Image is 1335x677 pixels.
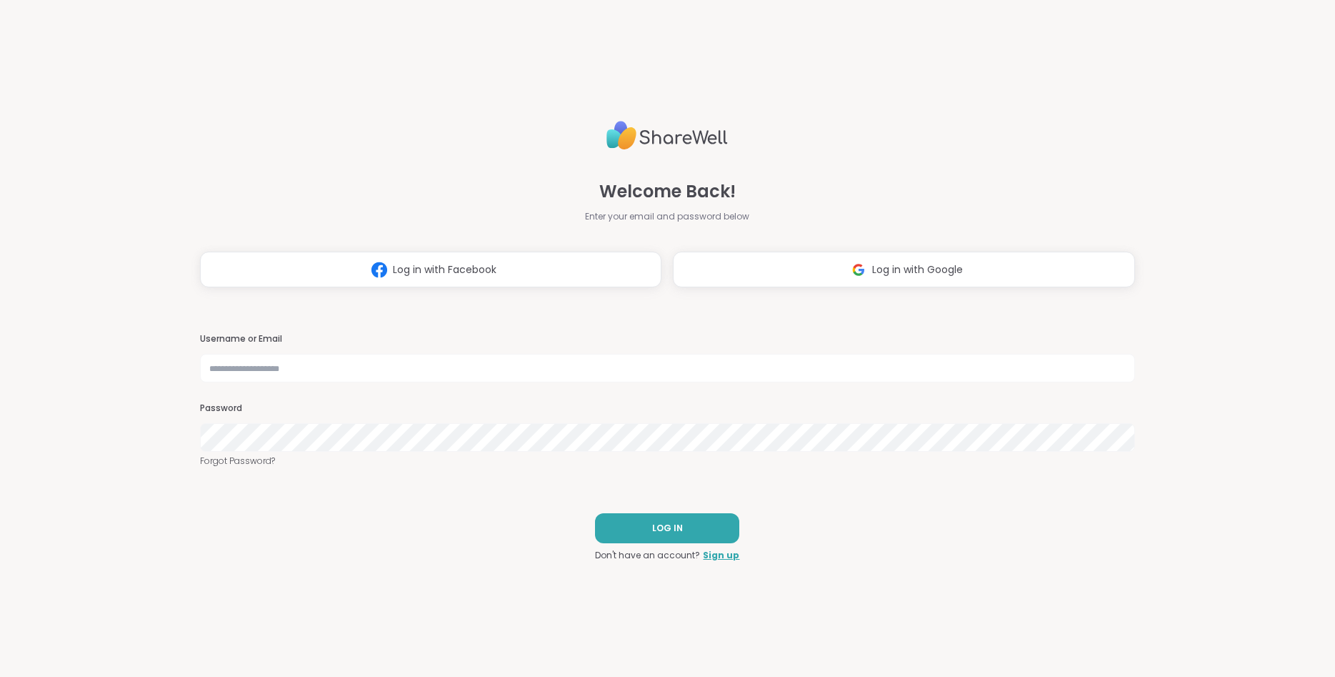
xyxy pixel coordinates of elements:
span: Enter your email and password below [585,210,749,223]
a: Forgot Password? [200,455,1134,468]
img: ShareWell Logomark [845,257,872,283]
h3: Username or Email [200,333,1134,345]
button: Log in with Facebook [200,252,661,287]
span: Log in with Google [872,262,963,277]
a: Sign up [703,549,739,562]
h3: Password [200,402,1134,415]
button: LOG IN [595,513,739,543]
img: ShareWell Logomark [366,257,393,283]
span: LOG IN [652,522,683,535]
span: Welcome Back! [599,179,736,204]
img: ShareWell Logo [606,115,728,156]
button: Log in with Google [673,252,1134,287]
span: Log in with Facebook [393,262,496,277]
span: Don't have an account? [595,549,700,562]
